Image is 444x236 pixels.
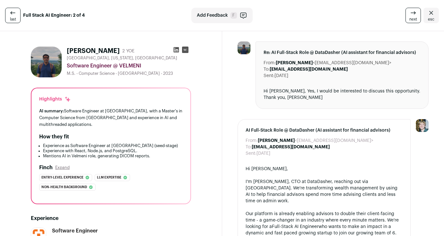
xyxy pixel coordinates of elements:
[246,137,258,144] dt: From:
[258,138,295,143] b: [PERSON_NAME]
[246,179,403,204] div: I'm [PERSON_NAME], CTO at DataDasher, reaching out via [GEOGRAPHIC_DATA]. We're transforming weal...
[39,108,183,128] div: Software Engineer at [GEOGRAPHIC_DATA], with a Master's in Computer Science from [GEOGRAPHIC_DATA...
[274,73,288,79] dd: [DATE]
[41,174,83,181] span: Entry-level experience
[272,224,318,229] a: Full-Stack AI Engineer
[39,109,64,113] span: AI summary:
[231,12,237,19] span: F
[31,47,62,77] img: 8bf1396185cb462ac2b37b1ba142b39cc59137bade249953ae4db6a3b10422e8
[23,12,85,19] strong: Full Stack AI Engineer: 2 of 4
[67,71,191,76] div: M.S. - Computer Science - [GEOGRAPHIC_DATA] - 2023
[416,119,429,132] img: 6494470-medium_jpg
[409,17,417,22] span: next
[264,73,274,79] dt: Sent:
[67,47,120,56] h1: [PERSON_NAME]
[191,8,253,23] button: Add Feedback F
[31,214,191,222] h2: Experience
[264,88,421,101] div: Hi [PERSON_NAME], Yes, I would be interested to discuss this opportunity. Thank you, [PERSON_NAME]
[67,62,191,70] div: Software Engineer @ VELMENI
[252,145,330,149] b: [EMAIL_ADDRESS][DOMAIN_NAME]
[257,150,270,157] dd: [DATE]
[264,49,421,56] span: Re: AI Full-Stack Role @ DataDasher (AI assistant for financial advisors)
[39,96,71,102] div: Highlights
[246,150,257,157] dt: Sent:
[67,56,177,61] span: [GEOGRAPHIC_DATA], [US_STATE], [GEOGRAPHIC_DATA]
[246,144,252,150] dt: To:
[52,227,98,234] div: Software Engineer
[5,8,21,23] a: last
[97,174,121,181] span: Llm expertise
[39,164,53,171] h2: Finch
[276,61,313,65] b: [PERSON_NAME]
[197,12,228,19] span: Add Feedback
[270,67,348,72] b: [EMAIL_ADDRESS][DOMAIN_NAME]
[428,17,434,22] span: esc
[264,66,270,73] dt: To:
[43,153,183,159] li: Mentions AI in Velmeni role, generating DICOM reports.
[276,60,391,66] dd: <[EMAIL_ADDRESS][DOMAIN_NAME]>
[246,127,403,134] span: AI Full-Stack Role @ DataDasher (AI assistant for financial advisors)
[43,143,183,148] li: Experience as Software Engineer at [GEOGRAPHIC_DATA] (seed-stage)
[41,184,87,190] span: Non-health background
[10,17,16,22] span: last
[43,148,183,153] li: Experience with React, Node.js, and PostgreSQL.
[405,8,421,23] a: next
[55,165,70,170] button: Expand
[246,166,403,172] div: Hi [PERSON_NAME],
[238,41,250,54] img: 8bf1396185cb462ac2b37b1ba142b39cc59137bade249953ae4db6a3b10422e8
[423,8,439,23] a: Close
[258,137,373,144] dd: <[EMAIL_ADDRESS][DOMAIN_NAME]>
[39,133,69,141] h2: How they fit
[122,48,135,54] div: 2 YOE
[264,60,276,66] dt: From:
